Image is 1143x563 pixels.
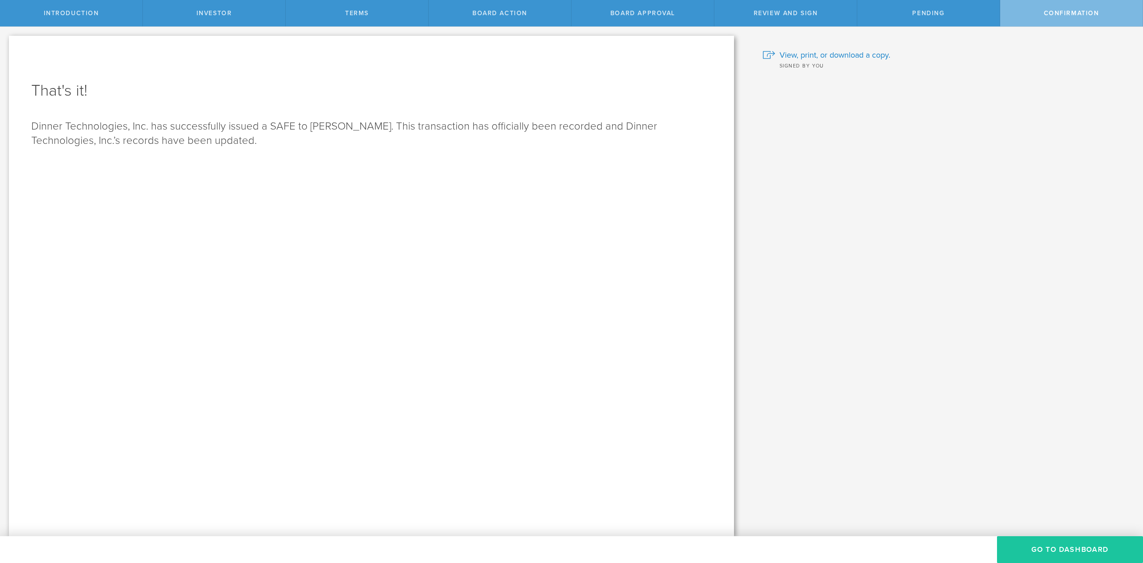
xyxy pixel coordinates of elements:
span: Review and Sign [754,9,818,17]
span: Confirmation [1044,9,1099,17]
span: Board Approval [610,9,675,17]
span: View, print, or download a copy. [780,49,890,61]
h1: That's it! [31,80,712,101]
button: Go To Dashboard [997,536,1143,563]
span: Pending [912,9,944,17]
span: Investor [196,9,232,17]
span: Introduction [44,9,99,17]
span: terms [345,9,369,17]
p: Dinner Technologies, Inc. has successfully issued a SAFE to [PERSON_NAME]. This transaction has o... [31,119,712,148]
span: Board Action [472,9,527,17]
div: Signed by You [763,61,1130,70]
